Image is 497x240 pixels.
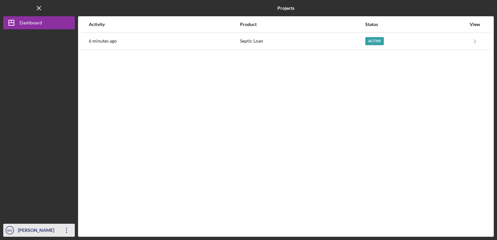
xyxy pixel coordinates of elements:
div: Product [240,22,365,27]
text: BW [7,229,12,232]
time: 2025-10-09 01:56 [89,38,117,44]
div: View [467,22,483,27]
div: Dashboard [20,16,42,31]
div: [PERSON_NAME] [16,224,59,238]
div: Active [365,37,384,45]
button: Dashboard [3,16,75,29]
div: Activity [89,22,239,27]
button: BW[PERSON_NAME] [3,224,75,237]
b: Projects [277,6,294,11]
div: Septic Loan [240,33,365,49]
div: Status [365,22,466,27]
